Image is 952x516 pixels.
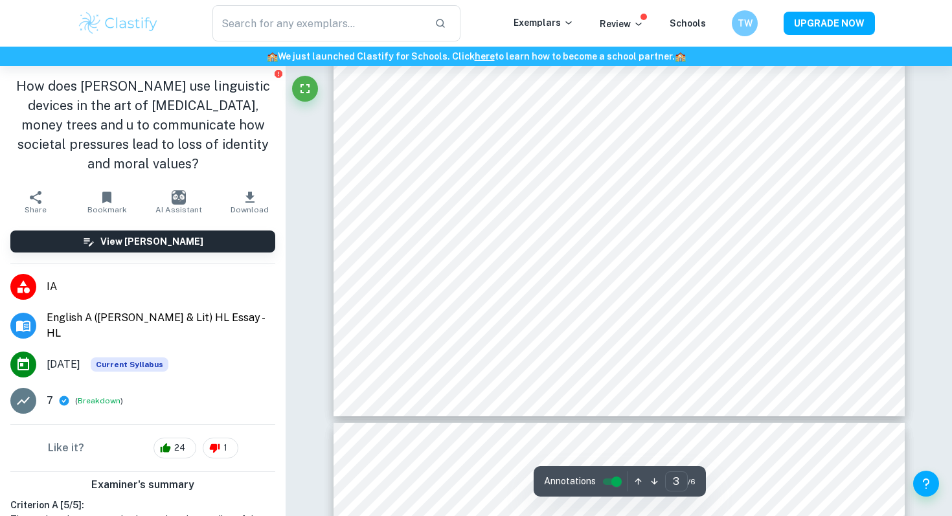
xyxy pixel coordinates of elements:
[600,17,644,31] p: Review
[544,475,596,488] span: Annotations
[10,498,275,512] h6: Criterion A [ 5 / 5 ]:
[91,357,168,372] span: Current Syllabus
[475,51,495,62] a: here
[172,190,186,205] img: AI Assistant
[292,76,318,102] button: Fullscreen
[231,205,269,214] span: Download
[75,395,123,407] span: ( )
[71,184,142,220] button: Bookmark
[784,12,875,35] button: UPGRADE NOW
[25,205,47,214] span: Share
[48,440,84,456] h6: Like it?
[100,234,203,249] h6: View [PERSON_NAME]
[267,51,278,62] span: 🏫
[913,471,939,497] button: Help and Feedback
[155,205,202,214] span: AI Assistant
[167,442,192,454] span: 24
[216,442,234,454] span: 1
[5,477,280,493] h6: Examiner's summary
[91,357,168,372] div: This exemplar is based on the current syllabus. Feel free to refer to it for inspiration/ideas wh...
[143,184,214,220] button: AI Assistant
[47,310,275,341] span: English A ([PERSON_NAME] & Lit) HL Essay - HL
[77,10,159,36] img: Clastify logo
[732,10,758,36] button: TW
[78,395,120,407] button: Breakdown
[212,5,424,41] input: Search for any exemplars...
[675,51,686,62] span: 🏫
[514,16,574,30] p: Exemplars
[10,76,275,174] h1: How does [PERSON_NAME] use linguistic devices in the art of [MEDICAL_DATA], money trees and u to ...
[670,18,706,28] a: Schools
[273,69,283,78] button: Report issue
[87,205,127,214] span: Bookmark
[47,357,80,372] span: [DATE]
[738,16,753,30] h6: TW
[688,476,696,488] span: / 6
[3,49,949,63] h6: We just launched Clastify for Schools. Click to learn how to become a school partner.
[153,438,196,458] div: 24
[47,279,275,295] span: IA
[10,230,275,252] button: View [PERSON_NAME]
[214,184,286,220] button: Download
[203,438,238,458] div: 1
[47,393,53,409] p: 7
